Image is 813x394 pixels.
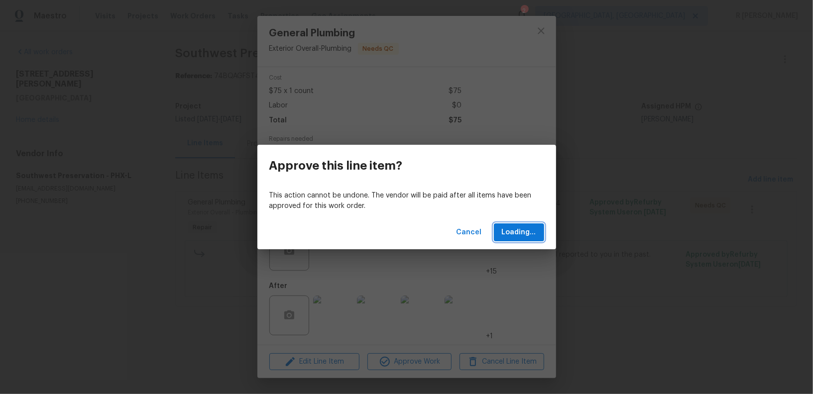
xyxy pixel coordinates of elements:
button: Cancel [453,223,486,242]
h3: Approve this line item? [269,159,403,173]
p: This action cannot be undone. The vendor will be paid after all items have been approved for this... [269,191,544,211]
button: Loading... [494,223,544,242]
span: Loading... [502,226,536,239]
span: Cancel [457,226,482,239]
